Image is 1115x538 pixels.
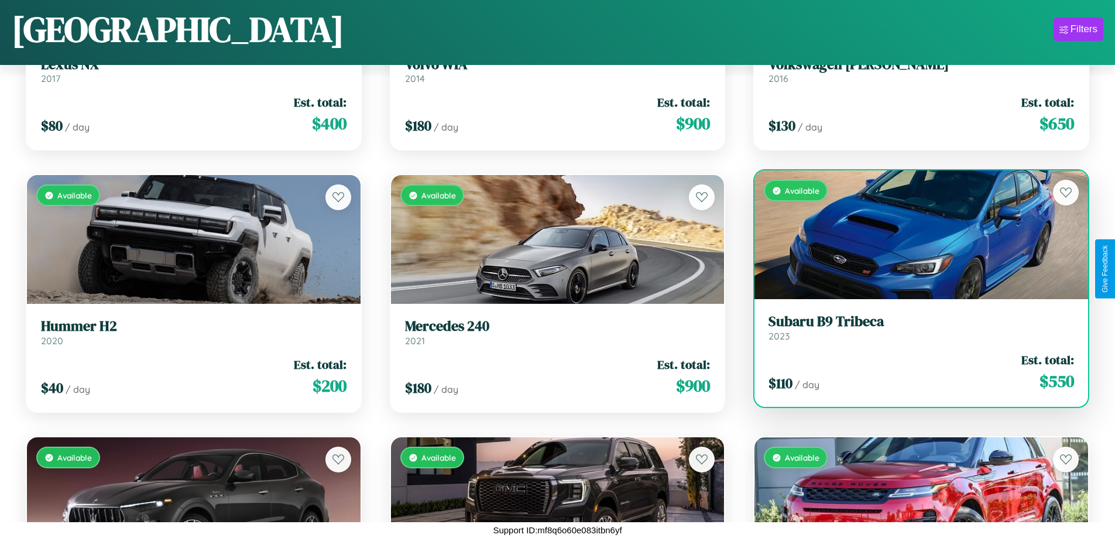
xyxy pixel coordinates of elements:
span: 2021 [405,335,425,347]
span: $ 200 [313,374,346,397]
span: Available [785,453,819,462]
span: $ 110 [769,373,792,393]
span: Est. total: [657,94,710,111]
span: $ 400 [312,112,346,135]
span: / day [798,121,822,133]
span: Available [57,190,92,200]
span: / day [66,383,90,395]
span: Est. total: [294,356,346,373]
a: Subaru B9 Tribeca2023 [769,313,1074,342]
span: 2023 [769,330,790,342]
span: Available [785,186,819,196]
h3: Subaru B9 Tribeca [769,313,1074,330]
a: Volkswagen [PERSON_NAME]2016 [769,56,1074,85]
a: Mercedes 2402021 [405,318,711,347]
span: $ 130 [769,116,795,135]
span: / day [65,121,90,133]
span: Est. total: [1021,94,1074,111]
a: Hummer H22020 [41,318,346,347]
span: $ 180 [405,116,431,135]
span: / day [795,379,819,390]
span: Est. total: [294,94,346,111]
div: Give Feedback [1101,245,1109,293]
h3: Mercedes 240 [405,318,711,335]
span: 2014 [405,73,425,84]
span: 2020 [41,335,63,347]
a: Lexus NX2017 [41,56,346,85]
span: 2017 [41,73,60,84]
h3: Volkswagen [PERSON_NAME] [769,56,1074,73]
span: Available [421,453,456,462]
span: $ 650 [1039,112,1074,135]
span: Est. total: [657,356,710,373]
span: Available [421,190,456,200]
span: $ 900 [676,374,710,397]
span: / day [434,121,458,133]
span: 2016 [769,73,788,84]
span: $ 180 [405,378,431,397]
h1: [GEOGRAPHIC_DATA] [12,5,344,53]
span: $ 40 [41,378,63,397]
span: / day [434,383,458,395]
h3: Hummer H2 [41,318,346,335]
span: $ 900 [676,112,710,135]
div: Filters [1071,23,1097,35]
a: Volvo WIA2014 [405,56,711,85]
span: $ 550 [1039,369,1074,393]
span: Available [57,453,92,462]
span: Est. total: [1021,351,1074,368]
button: Filters [1054,18,1103,41]
span: $ 80 [41,116,63,135]
p: Support ID: mf8q6o60e083itbn6yf [493,522,622,538]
